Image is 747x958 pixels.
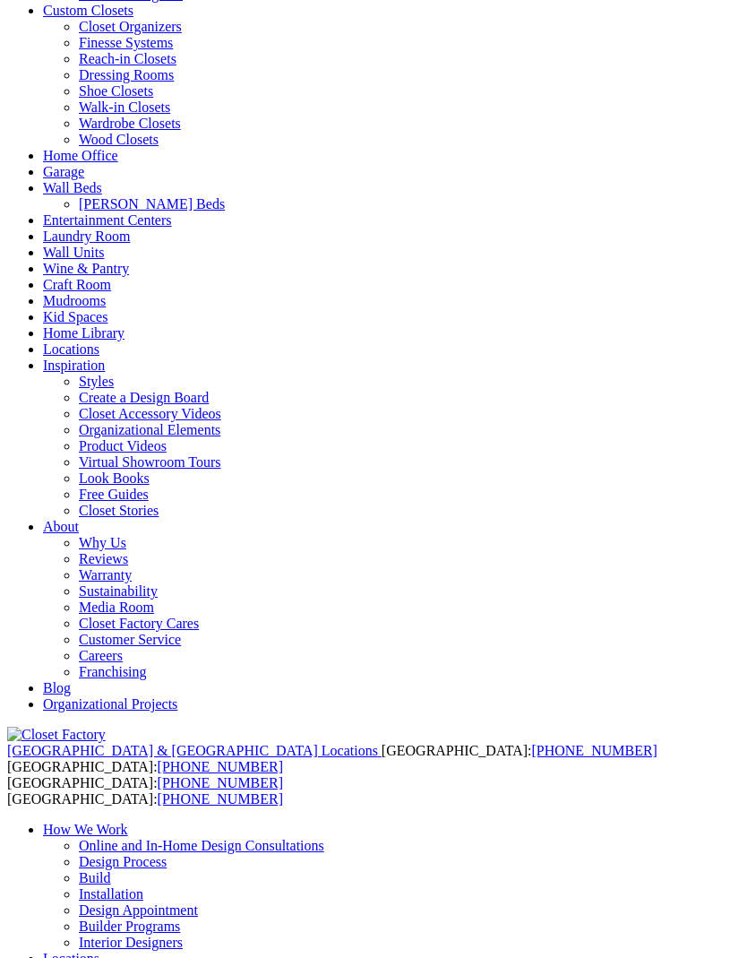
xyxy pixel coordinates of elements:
[43,696,177,712] a: Organizational Projects
[43,325,124,341] a: Home Library
[79,664,147,679] a: Franchising
[43,293,106,308] a: Mudrooms
[79,902,198,918] a: Design Appointment
[79,454,221,470] a: Virtual Showroom Tours
[79,551,128,566] a: Reviews
[79,438,167,453] a: Product Videos
[79,374,114,389] a: Styles
[79,406,221,421] a: Closet Accessory Videos
[79,196,225,211] a: [PERSON_NAME] Beds
[79,503,159,518] a: Closet Stories
[79,470,150,486] a: Look Books
[79,886,143,902] a: Installation
[79,632,181,647] a: Customer Service
[531,743,657,758] a: [PHONE_NUMBER]
[79,583,158,599] a: Sustainability
[43,309,107,324] a: Kid Spaces
[43,212,172,228] a: Entertainment Centers
[43,680,71,695] a: Blog
[43,358,105,373] a: Inspiration
[43,261,129,276] a: Wine & Pantry
[43,164,84,179] a: Garage
[43,519,79,534] a: About
[158,791,283,807] a: [PHONE_NUMBER]
[79,422,220,437] a: Organizational Elements
[7,743,382,758] a: [GEOGRAPHIC_DATA] & [GEOGRAPHIC_DATA] Locations
[43,229,130,244] a: Laundry Room
[7,743,657,774] span: [GEOGRAPHIC_DATA]: [GEOGRAPHIC_DATA]:
[79,567,132,583] a: Warranty
[43,822,128,837] a: How We Work
[43,245,104,260] a: Wall Units
[7,727,106,743] img: Closet Factory
[79,600,154,615] a: Media Room
[79,19,182,34] a: Closet Organizers
[79,35,173,50] a: Finesse Systems
[158,775,283,790] a: [PHONE_NUMBER]
[79,132,159,147] a: Wood Closets
[79,919,180,934] a: Builder Programs
[79,935,183,950] a: Interior Designers
[158,759,283,774] a: [PHONE_NUMBER]
[79,870,111,885] a: Build
[79,648,123,663] a: Careers
[79,116,181,131] a: Wardrobe Closets
[79,854,167,869] a: Design Process
[79,838,324,853] a: Online and In-Home Design Consultations
[43,148,118,163] a: Home Office
[79,67,174,82] a: Dressing Rooms
[79,83,153,99] a: Shoe Closets
[7,775,283,807] span: [GEOGRAPHIC_DATA]: [GEOGRAPHIC_DATA]:
[79,616,199,631] a: Closet Factory Cares
[7,743,378,758] span: [GEOGRAPHIC_DATA] & [GEOGRAPHIC_DATA] Locations
[43,3,133,18] a: Custom Closets
[43,277,111,292] a: Craft Room
[79,535,126,550] a: Why Us
[79,99,170,115] a: Walk-in Closets
[43,180,102,195] a: Wall Beds
[79,487,149,502] a: Free Guides
[79,51,176,66] a: Reach-in Closets
[43,341,99,357] a: Locations
[79,390,209,405] a: Create a Design Board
